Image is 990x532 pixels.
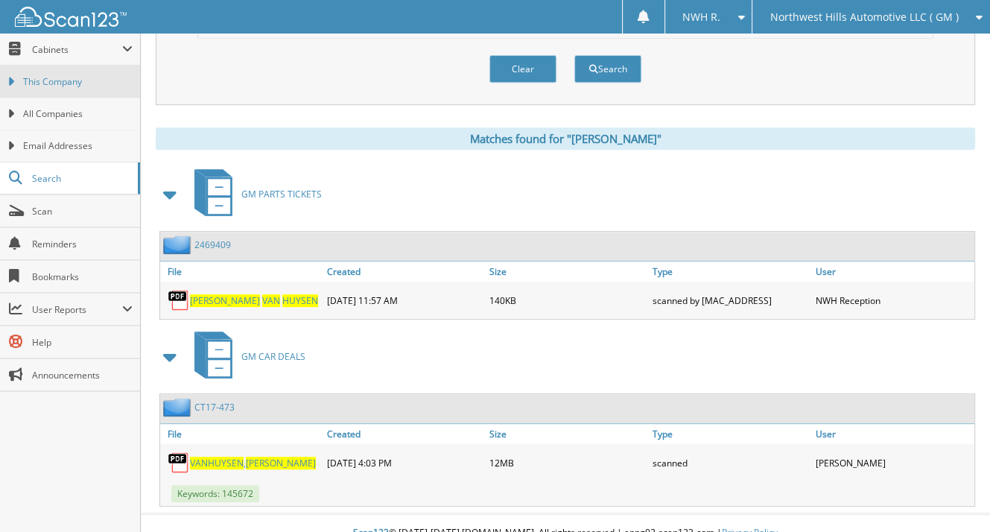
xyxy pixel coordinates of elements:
img: PDF.png [168,289,190,311]
a: File [160,262,323,282]
span: Keywords: 145672 [171,485,259,502]
span: Announcements [32,369,133,381]
a: VANHUYSEN,[PERSON_NAME] [190,457,316,469]
span: This Company [23,75,133,89]
a: GM PARTS TICKETS [185,165,322,224]
a: [PERSON_NAME] VAN HUYSEN [190,294,318,307]
span: Help [32,336,133,349]
span: User Reports [32,303,122,316]
span: [PERSON_NAME] [246,457,316,469]
div: 140KB [486,285,649,315]
div: scanned by [MAC_ADDRESS] [649,285,812,315]
span: Email Addresses [23,139,133,153]
div: scanned [649,448,812,478]
div: [DATE] 11:57 AM [323,285,486,315]
span: Bookmarks [32,270,133,283]
iframe: Chat Widget [916,460,990,532]
span: Reminders [32,238,133,250]
span: Search [32,172,130,185]
span: HUYSEN [282,294,318,307]
span: Cabinets [32,43,122,56]
span: Scan [32,205,133,218]
span: HUYSEN [208,457,244,469]
img: PDF.png [168,452,190,474]
span: NWH R. [682,13,720,22]
a: Type [649,424,812,444]
img: folder2.png [163,235,194,254]
a: GM CAR DEALS [185,327,305,386]
a: CT17-473 [194,401,235,414]
div: 12MB [486,448,649,478]
button: Search [574,55,641,83]
div: [PERSON_NAME] [811,448,974,478]
div: NWH Reception [811,285,974,315]
a: 2469409 [194,238,231,251]
a: Size [486,424,649,444]
button: Clear [489,55,556,83]
a: User [811,424,974,444]
a: Created [323,262,486,282]
div: [DATE] 4:03 PM [323,448,486,478]
span: GM PARTS TICKETS [241,188,322,200]
a: File [160,424,323,444]
span: Northwest Hills Automotive LLC ( GM ) [770,13,959,22]
img: folder2.png [163,398,194,417]
a: Type [649,262,812,282]
span: VAN [262,294,280,307]
img: scan123-logo-white.svg [15,7,127,27]
span: GM CAR DEALS [241,350,305,363]
a: Created [323,424,486,444]
span: VAN [190,457,208,469]
span: [PERSON_NAME] [190,294,260,307]
span: All Companies [23,107,133,121]
a: User [811,262,974,282]
a: Size [486,262,649,282]
div: Matches found for "[PERSON_NAME]" [156,127,975,150]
